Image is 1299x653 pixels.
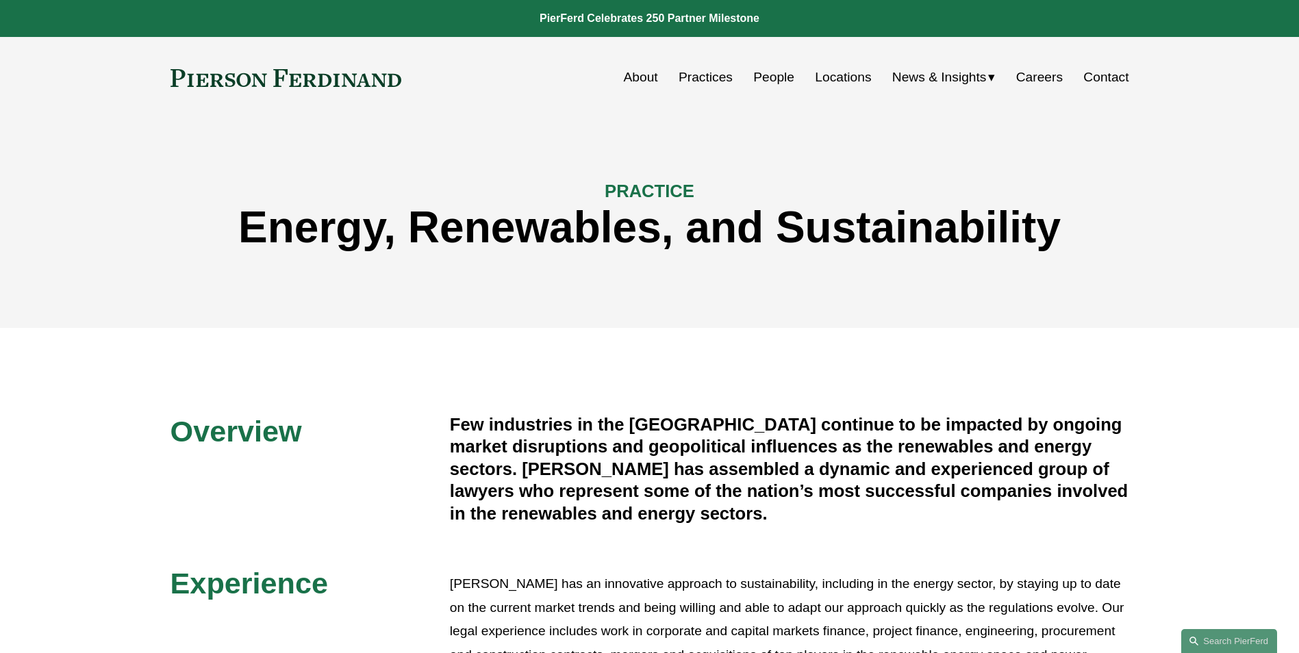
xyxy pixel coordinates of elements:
[171,415,302,448] span: Overview
[892,64,996,90] a: folder dropdown
[1016,64,1063,90] a: Careers
[1083,64,1128,90] a: Contact
[624,64,658,90] a: About
[815,64,871,90] a: Locations
[605,181,694,201] span: PRACTICE
[171,567,328,600] span: Experience
[679,64,733,90] a: Practices
[171,203,1129,253] h1: Energy, Renewables, and Sustainability
[753,64,794,90] a: People
[892,66,987,90] span: News & Insights
[1181,629,1277,653] a: Search this site
[450,413,1129,524] h4: Few industries in the [GEOGRAPHIC_DATA] continue to be impacted by ongoing market disruptions and...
